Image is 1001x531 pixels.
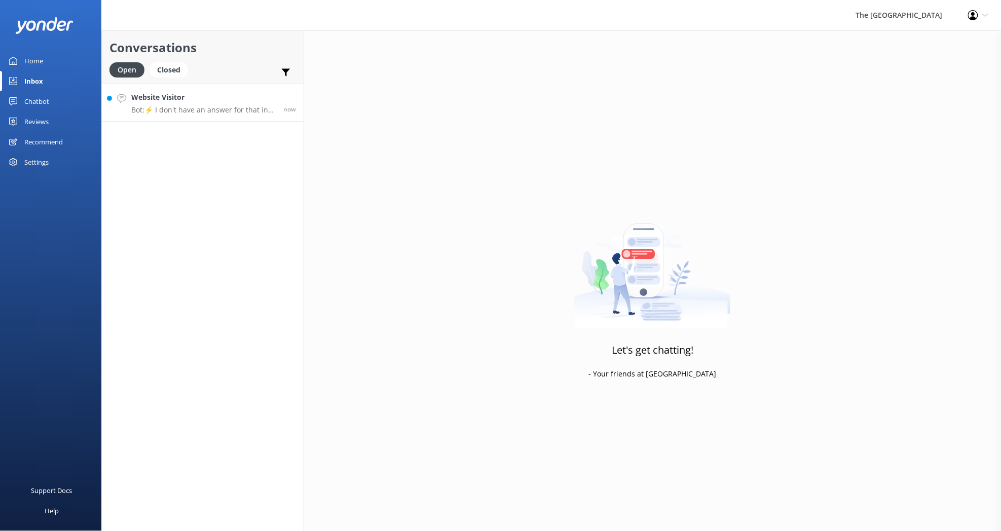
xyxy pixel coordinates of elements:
[24,51,43,71] div: Home
[24,71,43,91] div: Inbox
[150,64,193,75] a: Closed
[574,202,731,329] img: artwork of a man stealing a conversation from at giant smartphone
[15,17,73,34] img: yonder-white-logo.png
[24,91,49,111] div: Chatbot
[109,64,150,75] a: Open
[612,342,693,358] h3: Let's get chatting!
[109,38,296,57] h2: Conversations
[131,105,276,115] p: Bot: ⚡ I don't have an answer for that in my knowledge base. Please try and rephrase your questio...
[31,480,72,501] div: Support Docs
[24,152,49,172] div: Settings
[45,501,59,521] div: Help
[24,132,63,152] div: Recommend
[588,368,717,380] p: - Your friends at [GEOGRAPHIC_DATA]
[150,62,188,78] div: Closed
[24,111,49,132] div: Reviews
[102,84,304,122] a: Website VisitorBot:⚡ I don't have an answer for that in my knowledge base. Please try and rephras...
[109,62,144,78] div: Open
[283,105,296,113] span: Oct 05 2025 11:13am (UTC -10:00) Pacific/Honolulu
[131,92,276,103] h4: Website Visitor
